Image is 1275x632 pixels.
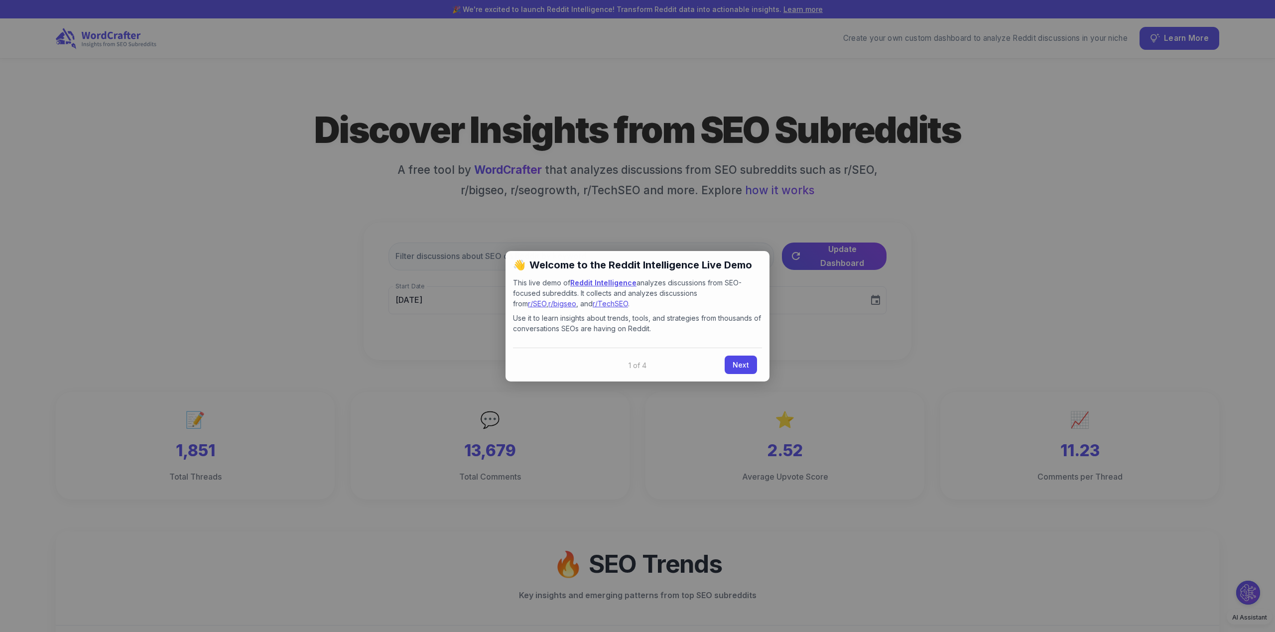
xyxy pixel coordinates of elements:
a: Next [725,356,757,374]
p: Use it to learn insights about trends, tools, and strategies from thousands of conversations SEOs... [513,313,762,334]
a: r/SEO [528,299,546,308]
a: r/TechSEO [593,299,628,308]
a: r/bigseo [548,299,576,308]
p: This live demo of analyzes discussions from SEO-focused subreddits. It collects and analyzes disc... [513,277,762,309]
span: 👋 [513,258,525,271]
a: Reddit Intelligence [570,278,637,287]
h2: Welcome to the Reddit Intelligence Live Demo [513,258,762,271]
